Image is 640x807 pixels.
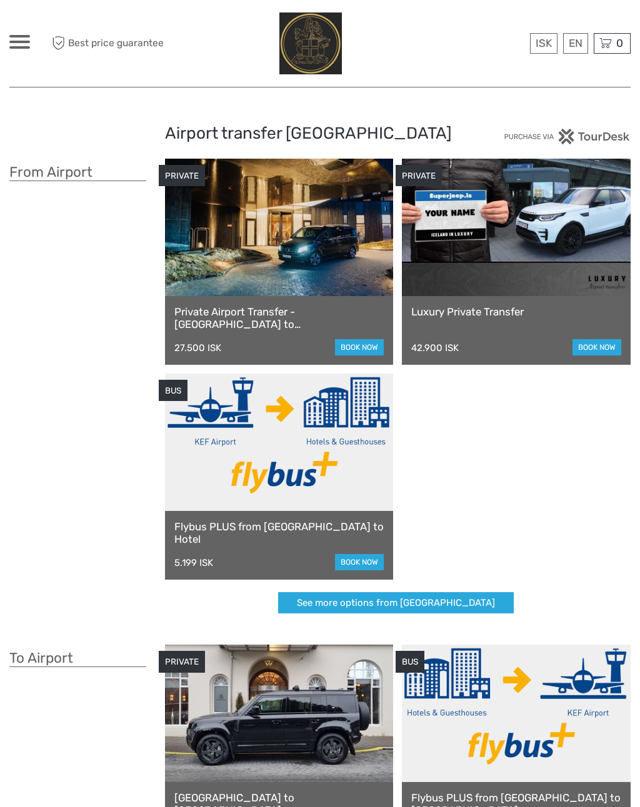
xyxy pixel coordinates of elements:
[165,124,476,144] h2: Airport transfer [GEOGRAPHIC_DATA]
[335,339,384,355] a: book now
[504,129,631,144] img: PurchaseViaTourDesk.png
[563,33,588,54] div: EN
[536,37,552,49] span: ISK
[159,165,205,187] div: PRIVATE
[159,651,205,673] div: PRIVATE
[9,650,146,667] h3: To Airport
[174,305,384,331] a: Private Airport Transfer - [GEOGRAPHIC_DATA] to [GEOGRAPHIC_DATA]
[335,554,384,570] a: book now
[174,520,384,546] a: Flybus PLUS from [GEOGRAPHIC_DATA] to Hotel
[174,557,213,568] div: 5.199 ISK
[411,342,459,354] div: 42.900 ISK
[279,12,342,74] img: City Center Hotel
[396,651,424,673] div: BUS
[396,165,442,187] div: PRIVATE
[278,592,514,614] a: See more options from [GEOGRAPHIC_DATA]
[49,33,165,54] span: Best price guarantee
[9,164,146,181] h3: From Airport
[159,380,187,402] div: BUS
[174,342,221,354] div: 27.500 ISK
[411,305,621,318] a: Luxury Private Transfer
[572,339,621,355] a: book now
[614,37,625,49] span: 0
